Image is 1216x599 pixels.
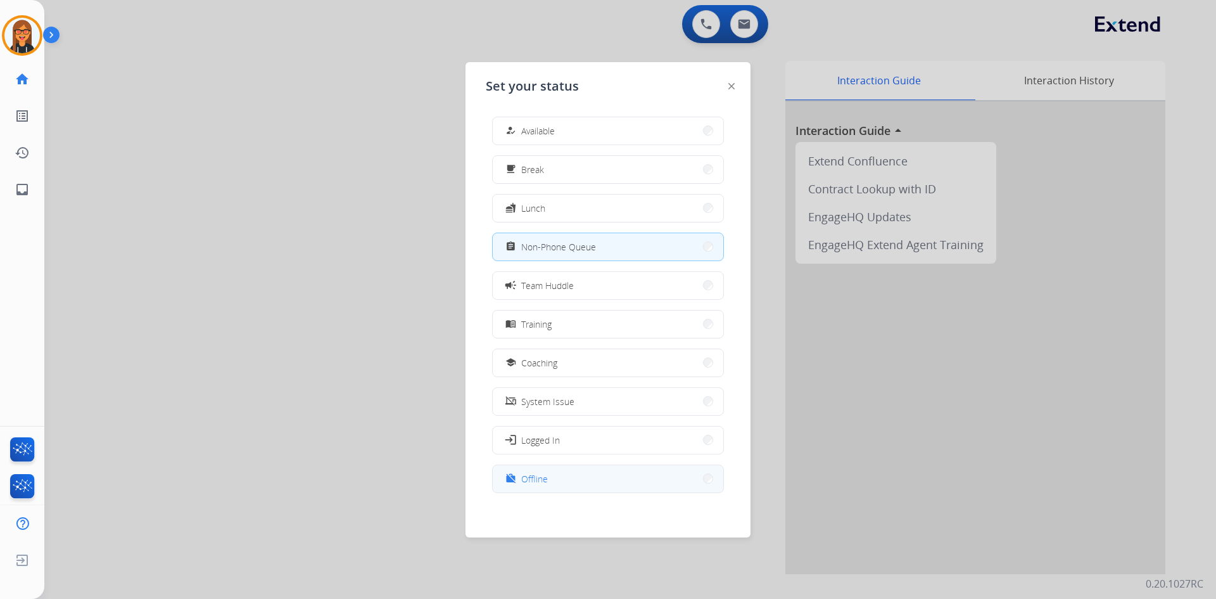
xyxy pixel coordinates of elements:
[486,77,579,95] span: Set your status
[521,240,596,254] span: Non-Phone Queue
[493,156,723,183] button: Break
[521,163,544,176] span: Break
[505,357,516,368] mat-icon: school
[493,233,723,261] button: Non-Phone Queue
[4,18,40,53] img: avatar
[15,108,30,124] mat-icon: list_alt
[521,202,545,215] span: Lunch
[15,182,30,197] mat-icon: inbox
[521,472,548,486] span: Offline
[521,124,555,138] span: Available
[521,395,574,408] span: System Issue
[15,72,30,87] mat-icon: home
[505,126,516,136] mat-icon: how_to_reg
[505,319,516,330] mat-icon: menu_book
[504,434,517,446] mat-icon: login
[504,279,517,292] mat-icon: campaign
[505,164,516,175] mat-icon: free_breakfast
[493,272,723,299] button: Team Huddle
[521,279,574,292] span: Team Huddle
[505,242,516,252] mat-icon: assignment
[493,311,723,338] button: Training
[505,203,516,214] mat-icon: fastfood
[15,145,30,160] mat-icon: history
[521,434,560,447] span: Logged In
[1146,576,1203,591] p: 0.20.1027RC
[493,195,723,222] button: Lunch
[521,318,552,331] span: Training
[493,117,723,145] button: Available
[728,83,735,89] img: close-button
[493,349,723,377] button: Coaching
[493,427,723,454] button: Logged In
[505,396,516,407] mat-icon: phonelink_off
[505,473,516,484] mat-icon: work_off
[493,388,723,415] button: System Issue
[493,465,723,493] button: Offline
[521,356,557,370] span: Coaching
